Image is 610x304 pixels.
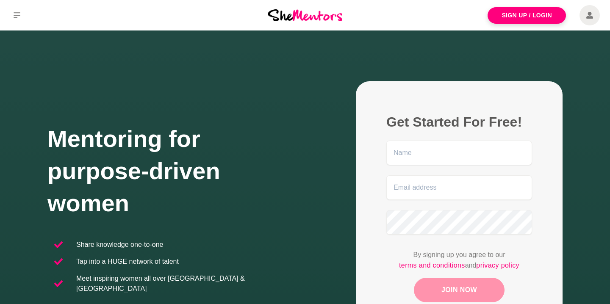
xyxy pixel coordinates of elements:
p: Share knowledge one-to-one [76,240,163,250]
a: privacy policy [476,260,519,271]
p: Meet inspiring women all over [GEOGRAPHIC_DATA] & [GEOGRAPHIC_DATA] [76,274,298,294]
p: By signing up you agree to our and [386,250,532,271]
a: Sign Up / Login [488,7,566,24]
h1: Mentoring for purpose-driven women [47,123,305,219]
input: Email address [386,175,532,200]
h2: Get Started For Free! [386,113,532,130]
p: Tap into a HUGE network of talent [76,257,179,267]
img: She Mentors Logo [268,9,342,21]
a: terms and conditions [399,260,465,271]
input: Name [386,141,532,165]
